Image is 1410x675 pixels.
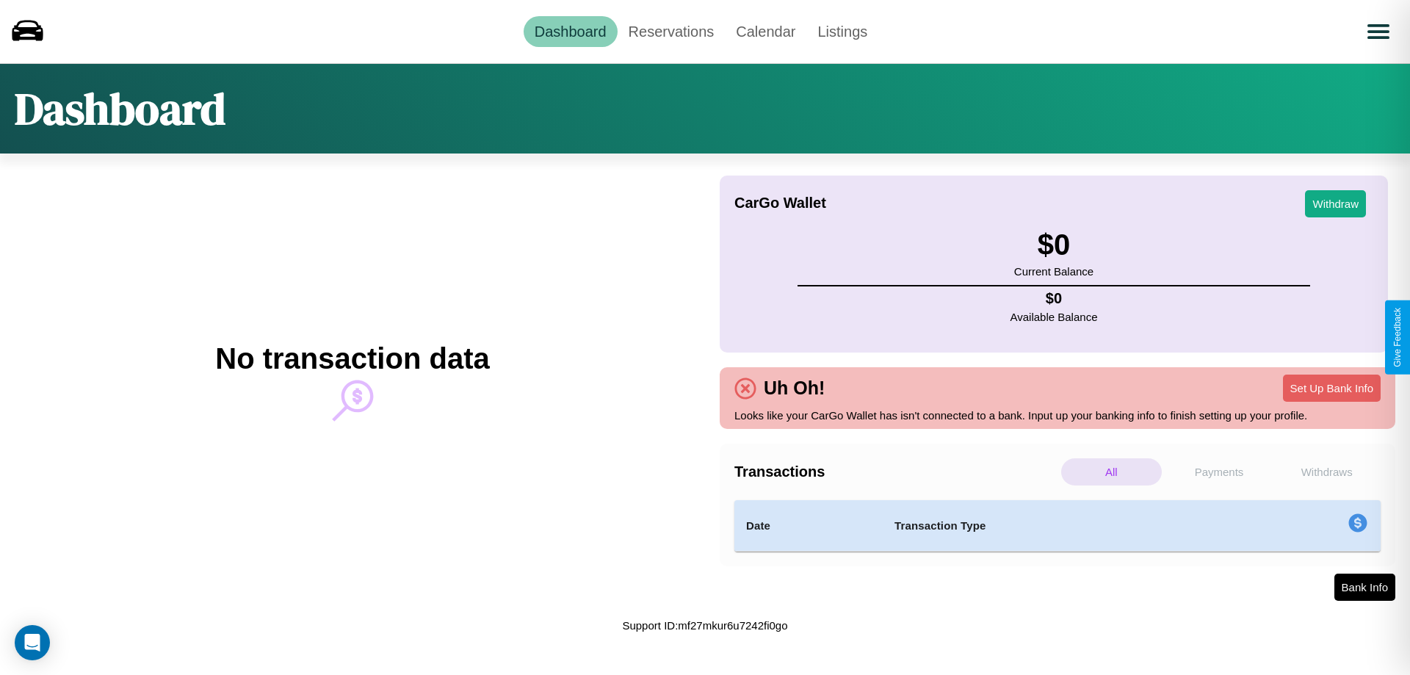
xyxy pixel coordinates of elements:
[524,16,618,47] a: Dashboard
[746,517,871,535] h4: Date
[1010,290,1098,307] h4: $ 0
[806,16,878,47] a: Listings
[734,405,1381,425] p: Looks like your CarGo Wallet has isn't connected to a bank. Input up your banking info to finish ...
[1358,11,1399,52] button: Open menu
[1392,308,1403,367] div: Give Feedback
[725,16,806,47] a: Calendar
[215,342,489,375] h2: No transaction data
[1061,458,1162,486] p: All
[618,16,726,47] a: Reservations
[734,463,1057,480] h4: Transactions
[734,195,826,212] h4: CarGo Wallet
[894,517,1228,535] h4: Transaction Type
[734,500,1381,552] table: simple table
[1305,190,1366,217] button: Withdraw
[1276,458,1377,486] p: Withdraws
[1010,307,1098,327] p: Available Balance
[15,625,50,660] div: Open Intercom Messenger
[1283,375,1381,402] button: Set Up Bank Info
[1334,574,1395,601] button: Bank Info
[756,378,832,399] h4: Uh Oh!
[15,79,225,139] h1: Dashboard
[1014,261,1093,281] p: Current Balance
[1014,228,1093,261] h3: $ 0
[622,616,787,635] p: Support ID: mf27mkur6u7242fi0go
[1169,458,1270,486] p: Payments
